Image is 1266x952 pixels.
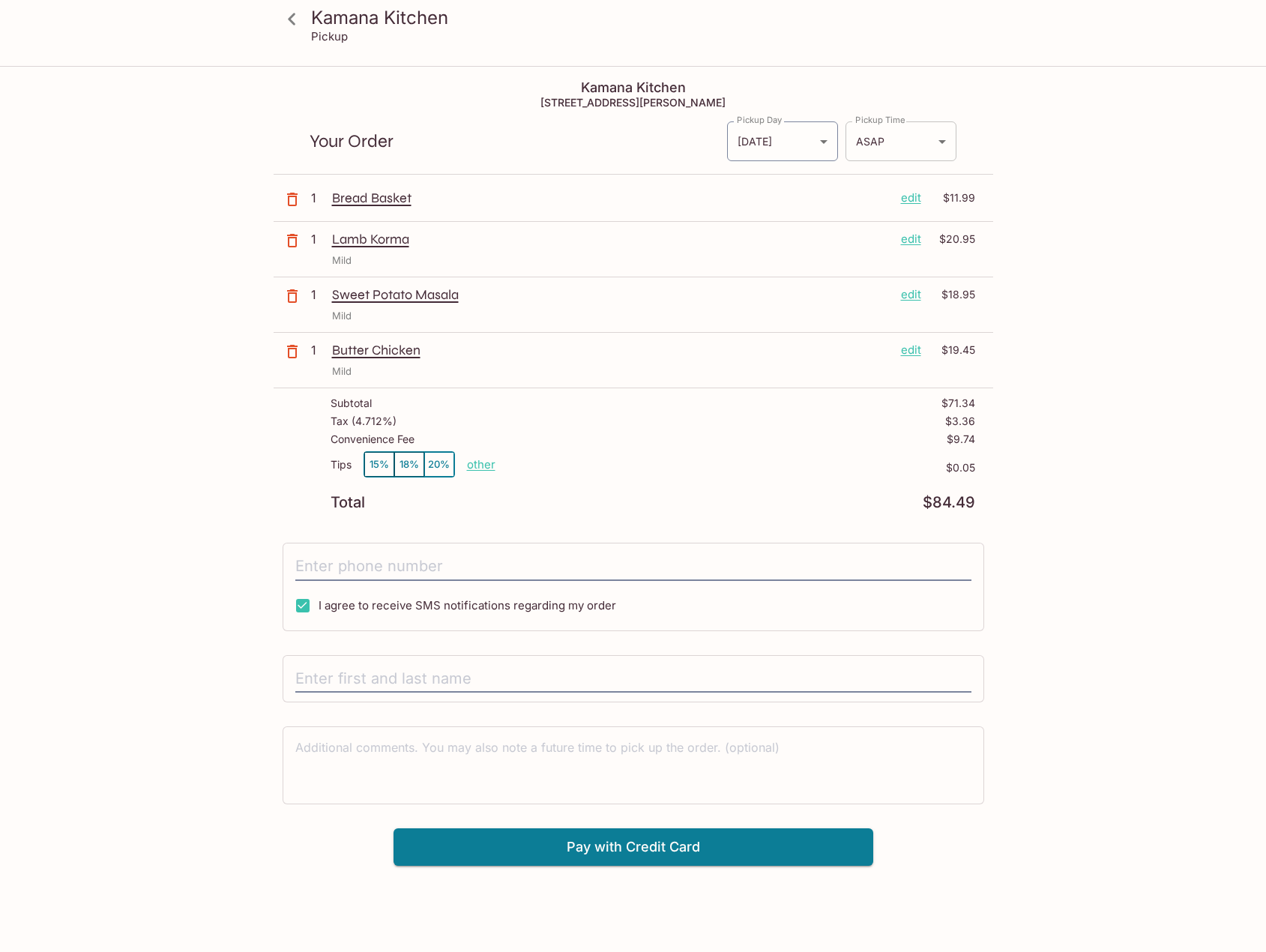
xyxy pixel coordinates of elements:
input: Enter phone number [295,552,971,581]
p: $11.99 [930,190,975,206]
button: 18% [394,452,424,477]
div: [DATE] [727,121,838,161]
p: Sweet Potato Masala [332,286,889,303]
p: Lamb Korma [332,231,889,247]
p: Convenience Fee [331,433,415,445]
button: 20% [424,452,454,477]
p: $18.95 [930,286,975,303]
p: 1 [311,231,326,247]
label: Pickup Time [855,114,905,126]
p: Butter Chicken [332,342,889,358]
button: other [467,457,495,472]
div: ASAP [845,121,956,161]
p: Subtotal [331,397,372,409]
span: I agree to receive SMS notifications regarding my order [319,598,616,612]
p: Mild [332,309,352,323]
p: Mild [332,253,352,268]
p: Mild [332,364,352,379]
p: $84.49 [923,495,975,510]
p: edit [901,286,921,303]
p: Your Order [310,134,726,148]
p: edit [901,190,921,206]
input: Enter first and last name [295,665,971,693]
p: Total [331,495,365,510]
p: edit [901,231,921,247]
p: $9.74 [947,433,975,445]
label: Pickup Day [737,114,782,126]
h3: Kamana Kitchen [311,6,981,29]
p: edit [901,342,921,358]
button: 15% [364,452,394,477]
button: Pay with Credit Card [394,828,873,866]
p: Tips [331,459,352,471]
p: $0.05 [495,462,975,474]
p: 1 [311,190,326,206]
p: Tax ( 4.712% ) [331,415,397,427]
p: Bread Basket [332,190,889,206]
p: $71.34 [941,397,975,409]
h5: [STREET_ADDRESS][PERSON_NAME] [274,96,993,109]
p: 1 [311,286,326,303]
p: $20.95 [930,231,975,247]
h4: Kamana Kitchen [274,79,993,96]
p: 1 [311,342,326,358]
p: $19.45 [930,342,975,358]
p: $3.36 [945,415,975,427]
p: Pickup [311,29,348,43]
